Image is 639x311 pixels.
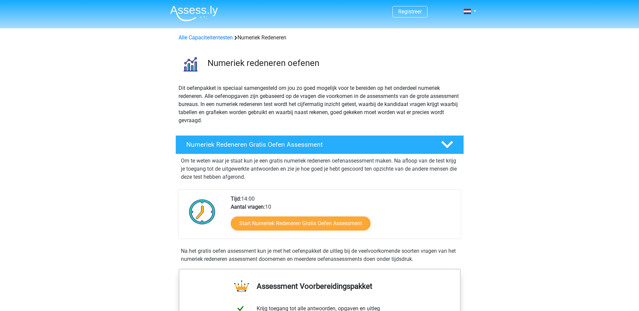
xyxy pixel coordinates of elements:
[173,135,467,154] a: Numeriek Redeneren Gratis Oefen Assessment
[207,58,458,68] h3: Numeriek redeneren oefenen
[176,34,464,42] div: Numeriek Redeneren
[170,5,218,21] img: Assessly
[185,195,219,229] img: Klok
[181,157,458,181] p: Om te weten waar je staat kun je een gratis numeriek redeneren oefenassessment maken. Na afloop v...
[176,50,204,78] img: numeriek redeneren
[231,196,241,202] b: Tijd:
[231,216,371,231] a: Start Numeriek Redeneren Gratis Oefen Assessment
[226,195,460,239] div: 14:00 10
[178,247,461,263] div: Na het gratis oefen assessment kun je met het oefenpakket de uitleg bij de veelvoorkomende soorte...
[231,204,265,210] b: Aantal vragen:
[398,8,422,15] a: Registreer
[179,34,233,41] a: Alle Capaciteitentesten
[179,84,461,125] p: Dit oefenpakket is speciaal samengesteld om jou zo goed mogelijk voor te bereiden op het onderdee...
[186,141,430,148] h4: Numeriek Redeneren Gratis Oefen Assessment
